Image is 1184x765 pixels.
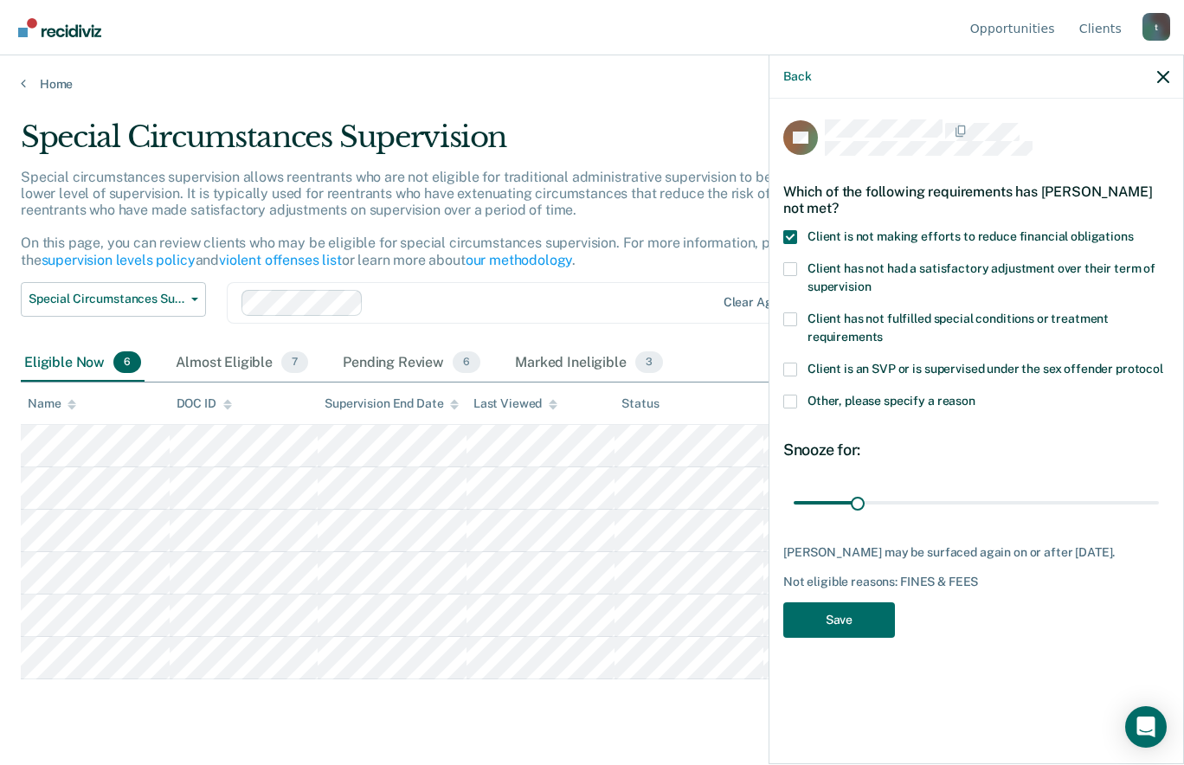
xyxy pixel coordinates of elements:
img: Recidiviz [18,18,101,37]
button: Back [783,69,811,84]
span: 6 [113,351,141,374]
span: Other, please specify a reason [808,394,975,408]
div: Snooze for: [783,440,1169,460]
div: Not eligible reasons: FINES & FEES [783,575,1169,589]
div: Last Viewed [473,396,557,411]
a: violent offenses list [219,252,342,268]
div: Eligible Now [21,344,145,382]
p: Special circumstances supervision allows reentrants who are not eligible for traditional administ... [21,169,871,268]
span: Client is not making efforts to reduce financial obligations [808,229,1134,243]
div: Marked Ineligible [512,344,666,382]
div: Clear agents [724,295,797,310]
a: Home [21,76,1163,92]
div: [PERSON_NAME] may be surfaced again on or after [DATE]. [783,545,1169,560]
a: our methodology [466,252,573,268]
span: Client has not fulfilled special conditions or treatment requirements [808,312,1109,344]
a: supervision levels policy [42,252,196,268]
span: 3 [635,351,663,374]
div: Open Intercom Messenger [1125,706,1167,748]
div: DOC ID [177,396,232,411]
span: Special Circumstances Supervision [29,292,184,306]
div: Almost Eligible [172,344,312,382]
div: Which of the following requirements has [PERSON_NAME] not met? [783,170,1169,230]
div: Pending Review [339,344,484,382]
div: Special Circumstances Supervision [21,119,909,169]
div: Status [621,396,659,411]
span: 7 [281,351,308,374]
button: Save [783,602,895,638]
button: Profile dropdown button [1142,13,1170,41]
div: Supervision End Date [325,396,459,411]
div: Name [28,396,76,411]
span: 6 [453,351,480,374]
span: Client is an SVP or is supervised under the sex offender protocol [808,362,1163,376]
span: Client has not had a satisfactory adjustment over their term of supervision [808,261,1155,293]
div: t [1142,13,1170,41]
